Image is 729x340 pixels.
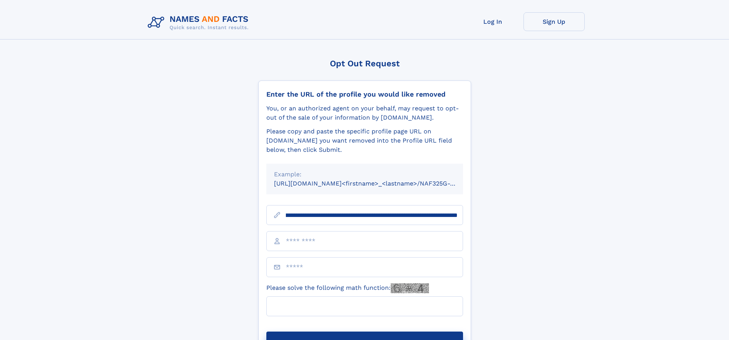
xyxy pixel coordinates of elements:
[266,283,429,293] label: Please solve the following math function:
[266,104,463,122] div: You, or an authorized agent on your behalf, may request to opt-out of the sale of your informatio...
[274,180,478,187] small: [URL][DOMAIN_NAME]<firstname>_<lastname>/NAF325G-xxxxxxxx
[145,12,255,33] img: Logo Names and Facts
[274,170,455,179] div: Example:
[258,59,471,68] div: Opt Out Request
[266,127,463,154] div: Please copy and paste the specific profile page URL on [DOMAIN_NAME] you want removed into the Pr...
[524,12,585,31] a: Sign Up
[266,90,463,99] div: Enter the URL of the profile you would like removed
[462,12,524,31] a: Log In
